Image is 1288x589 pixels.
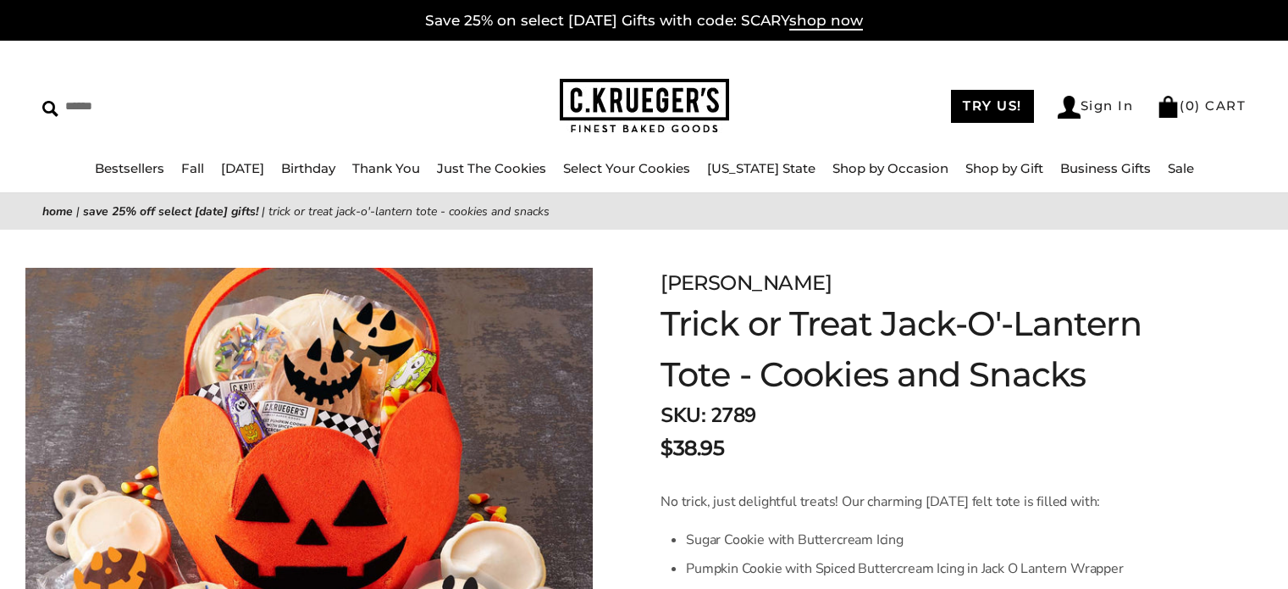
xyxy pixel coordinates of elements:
div: [PERSON_NAME] [661,268,1201,298]
h1: Trick or Treat Jack-O'-Lantern Tote - Cookies and Snacks [661,298,1201,400]
img: Account [1058,96,1081,119]
a: Thank You [352,160,420,176]
input: Search [42,93,328,119]
p: No trick, just delightful treats! Our charming [DATE] felt tote is filled with: [661,492,1124,512]
span: | [262,203,265,219]
span: | [76,203,80,219]
a: Birthday [281,160,335,176]
a: Home [42,203,73,219]
a: Shop by Gift [965,160,1043,176]
img: Search [42,101,58,117]
a: Select Your Cookies [563,160,690,176]
a: Sign In [1058,96,1134,119]
strong: SKU: [661,402,705,429]
span: 0 [1186,97,1196,114]
a: [DATE] [221,160,264,176]
a: Bestsellers [95,160,164,176]
a: Sale [1168,160,1194,176]
a: Business Gifts [1060,160,1151,176]
a: (0) CART [1157,97,1246,114]
span: shop now [789,12,863,31]
a: TRY US! [951,90,1034,123]
span: $38.95 [661,433,724,464]
span: 2789 [710,402,756,429]
a: [US_STATE] State [707,160,815,176]
li: Sugar Cookie with Buttercream Icing [686,525,1124,554]
li: Pumpkin Cookie with Spiced Buttercream Icing in Jack O Lantern Wrapper [686,554,1124,583]
img: C.KRUEGER'S [560,79,729,134]
a: Save 25% off Select [DATE] Gifts! [83,203,258,219]
a: Just The Cookies [437,160,546,176]
a: Shop by Occasion [832,160,948,176]
img: Bag [1157,96,1180,118]
a: Fall [181,160,204,176]
nav: breadcrumbs [42,202,1246,221]
a: Save 25% on select [DATE] Gifts with code: SCARYshop now [425,12,863,31]
span: Trick or Treat Jack-O'-Lantern Tote - Cookies and Snacks [268,203,550,219]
